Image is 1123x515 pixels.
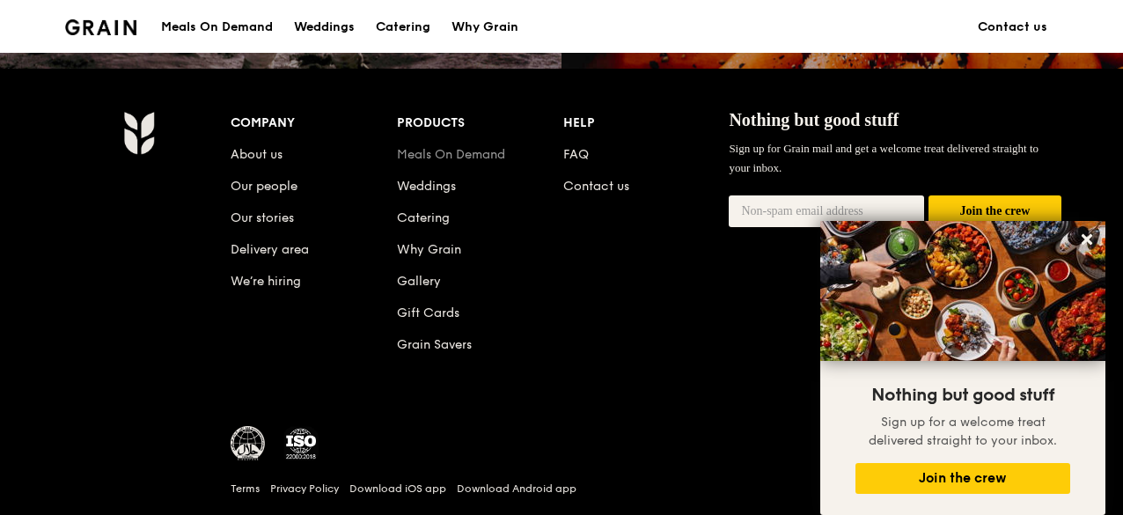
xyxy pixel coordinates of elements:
[967,1,1058,54] a: Contact us
[283,1,365,54] a: Weddings
[729,110,899,129] span: Nothing but good stuff
[397,337,472,352] a: Grain Savers
[397,242,461,257] a: Why Grain
[231,242,309,257] a: Delivery area
[397,210,450,225] a: Catering
[231,179,297,194] a: Our people
[397,111,563,136] div: Products
[855,463,1070,494] button: Join the crew
[729,142,1039,174] span: Sign up for Grain mail and get a welcome treat delivered straight to your inbox.
[441,1,529,54] a: Why Grain
[231,426,266,461] img: MUIS Halal Certified
[729,195,924,227] input: Non-spam email address
[231,482,260,496] a: Terms
[161,1,273,54] div: Meals On Demand
[820,221,1105,361] img: DSC07876-Edit02-Large.jpeg
[231,147,283,162] a: About us
[231,210,294,225] a: Our stories
[231,111,397,136] div: Company
[123,111,154,155] img: Grain
[65,19,136,35] img: Grain
[270,482,339,496] a: Privacy Policy
[294,1,355,54] div: Weddings
[451,1,518,54] div: Why Grain
[563,111,730,136] div: Help
[283,426,319,461] img: ISO Certified
[869,415,1057,448] span: Sign up for a welcome treat delivered straight to your inbox.
[231,274,301,289] a: We’re hiring
[563,179,629,194] a: Contact us
[457,482,576,496] a: Download Android app
[397,305,459,320] a: Gift Cards
[349,482,446,496] a: Download iOS app
[1073,225,1101,254] button: Close
[397,147,505,162] a: Meals On Demand
[397,274,441,289] a: Gallery
[376,1,430,54] div: Catering
[397,179,456,194] a: Weddings
[871,385,1054,406] span: Nothing but good stuff
[365,1,441,54] a: Catering
[928,195,1061,228] button: Join the crew
[563,147,589,162] a: FAQ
